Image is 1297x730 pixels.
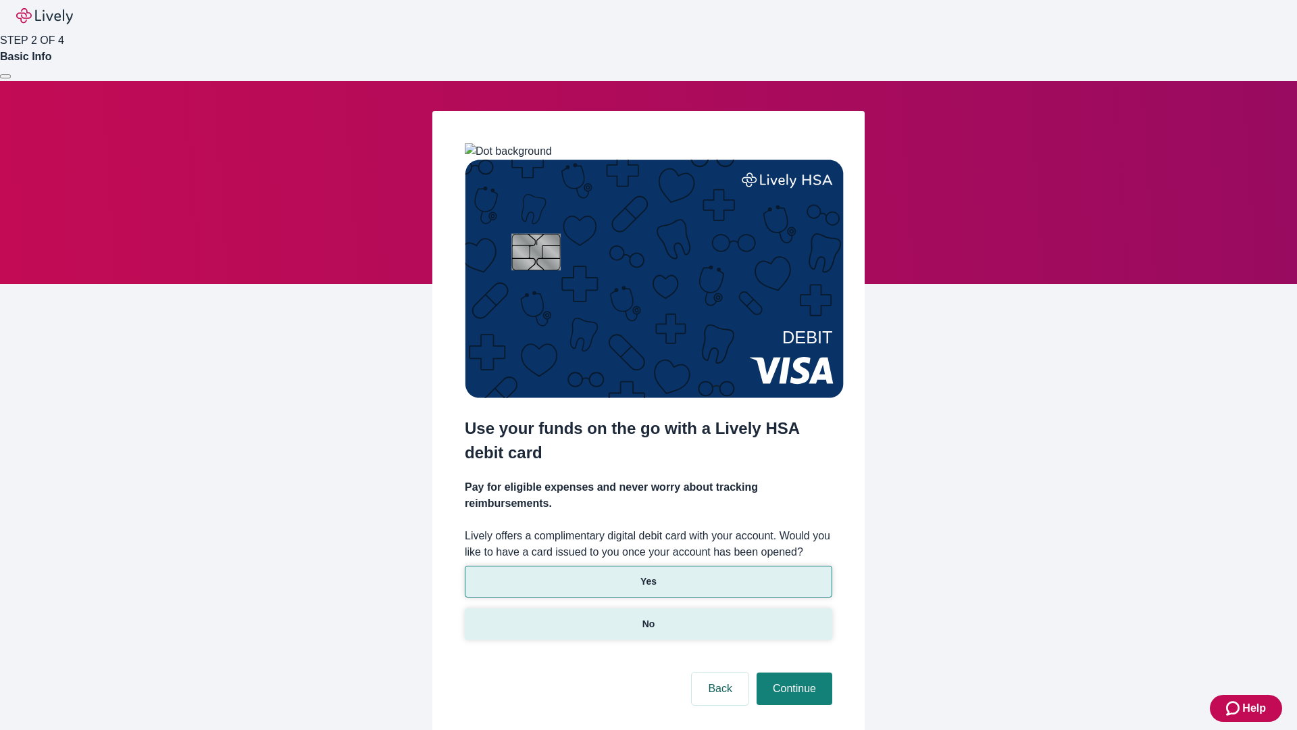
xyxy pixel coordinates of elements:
[465,143,552,160] img: Dot background
[465,608,832,640] button: No
[642,617,655,631] p: No
[640,575,657,589] p: Yes
[1210,695,1282,722] button: Zendesk support iconHelp
[465,416,832,465] h2: Use your funds on the go with a Lively HSA debit card
[1226,700,1242,716] svg: Zendesk support icon
[465,160,844,398] img: Debit card
[465,479,832,512] h4: Pay for eligible expenses and never worry about tracking reimbursements.
[16,8,73,24] img: Lively
[692,673,748,705] button: Back
[465,566,832,598] button: Yes
[757,673,832,705] button: Continue
[465,528,832,560] label: Lively offers a complimentary digital debit card with your account. Would you like to have a card...
[1242,700,1266,716] span: Help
